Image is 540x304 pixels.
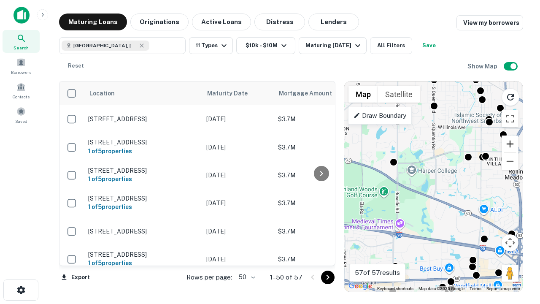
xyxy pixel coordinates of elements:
button: Toggle fullscreen view [502,110,518,127]
p: 57 of 57 results [355,268,400,278]
p: [STREET_ADDRESS] [88,115,198,123]
th: Mortgage Amount [274,81,367,105]
p: [STREET_ADDRESS] [88,228,198,235]
button: Map camera controls [502,234,518,251]
span: Map data ©2025 Google [418,286,464,291]
button: Zoom out [502,153,518,170]
button: Maturing [DATE] [299,37,367,54]
p: [DATE] [206,198,270,208]
button: All Filters [370,37,412,54]
span: Contacts [13,93,30,100]
a: Open this area in Google Maps (opens a new window) [346,281,374,292]
p: [STREET_ADDRESS] [88,251,198,258]
p: [DATE] [206,143,270,152]
p: [STREET_ADDRESS] [88,167,198,174]
p: $3.7M [278,143,362,152]
button: Go to next page [321,271,335,284]
p: [DATE] [206,114,270,124]
h6: 1 of 5 properties [88,147,198,156]
p: $3.7M [278,255,362,264]
iframe: Chat Widget [498,236,540,277]
button: Maturing Loans [59,14,127,30]
p: [STREET_ADDRESS] [88,195,198,202]
button: Export [59,271,92,284]
p: Draw Boundary [354,111,406,121]
p: [DATE] [206,171,270,180]
p: [DATE] [206,227,270,236]
th: Location [84,81,202,105]
button: Reset [62,57,89,74]
th: Maturity Date [202,81,274,105]
h6: 1 of 5 properties [88,258,198,268]
h6: 1 of 5 properties [88,174,198,184]
button: Show street map [348,86,378,103]
button: 11 Types [189,37,233,54]
img: Google [346,281,374,292]
h6: 1 of 5 properties [88,202,198,212]
p: $3.7M [278,171,362,180]
a: Report a map error [486,286,520,291]
button: Keyboard shortcuts [377,286,413,292]
div: Maturing [DATE] [305,41,363,51]
button: Lenders [308,14,359,30]
a: Terms (opens in new tab) [470,286,481,291]
p: $3.7M [278,114,362,124]
button: Originations [130,14,189,30]
button: $10k - $10M [236,37,295,54]
a: Borrowers [3,54,40,77]
p: [DATE] [206,255,270,264]
button: Active Loans [192,14,251,30]
span: Saved [15,118,27,125]
span: Search [13,44,29,51]
p: 1–50 of 57 [270,272,302,282]
div: 0 0 [344,81,523,292]
span: Location [89,88,115,98]
a: Contacts [3,79,40,102]
span: Borrowers [11,69,31,76]
button: Show satellite imagery [378,86,420,103]
p: $3.7M [278,198,362,208]
span: Maturity Date [207,88,259,98]
span: Mortgage Amount [279,88,343,98]
button: Zoom in [502,136,518,152]
a: Saved [3,103,40,126]
button: Reload search area [502,88,519,106]
div: 50 [235,271,256,283]
p: $3.7M [278,227,362,236]
h6: Show Map [467,62,499,71]
a: View my borrowers [456,15,523,30]
a: Search [3,30,40,53]
p: Rows per page: [186,272,232,282]
span: [GEOGRAPHIC_DATA], [GEOGRAPHIC_DATA] [73,42,137,49]
button: Distress [254,14,305,30]
img: capitalize-icon.png [13,7,30,24]
p: [STREET_ADDRESS] [88,138,198,146]
button: Save your search to get updates of matches that match your search criteria. [416,37,443,54]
